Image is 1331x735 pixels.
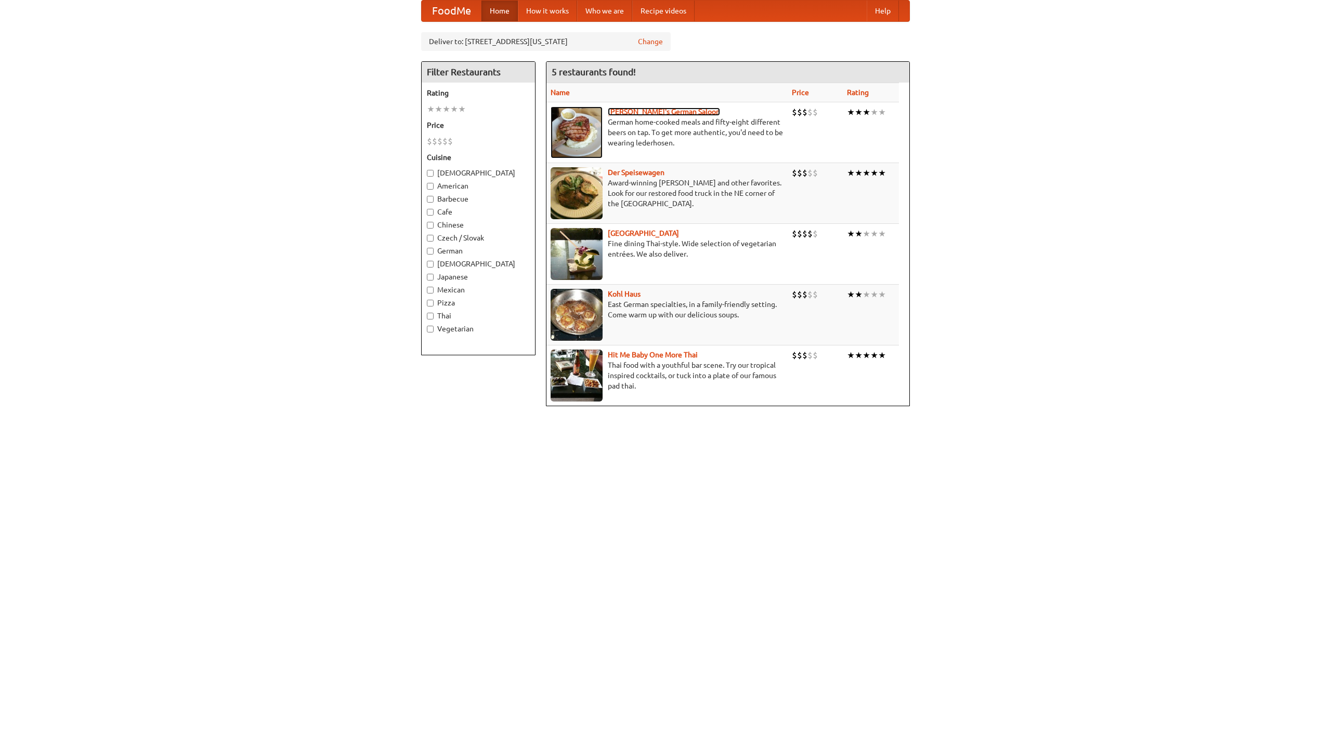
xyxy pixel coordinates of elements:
li: ★ [870,289,878,300]
label: Pizza [427,298,530,308]
input: Vegetarian [427,326,434,332]
li: $ [797,350,802,361]
li: ★ [855,167,863,179]
li: ★ [878,350,886,361]
li: ★ [847,228,855,239]
li: $ [448,136,453,147]
li: $ [807,289,813,300]
li: $ [437,136,442,147]
li: ★ [863,167,870,179]
a: Price [792,88,809,97]
li: $ [797,289,802,300]
input: Mexican [427,287,434,293]
li: ★ [863,228,870,239]
a: Name [551,88,570,97]
a: FoodMe [422,1,481,21]
label: American [427,181,530,191]
li: $ [792,228,797,239]
li: ★ [870,106,878,118]
li: $ [432,136,437,147]
label: Mexican [427,285,530,295]
input: Chinese [427,222,434,229]
li: ★ [870,167,878,179]
li: $ [802,350,807,361]
li: ★ [863,289,870,300]
p: Thai food with a youthful bar scene. Try our tropical inspired cocktails, or tuck into a plate of... [551,360,784,391]
input: Cafe [427,209,434,216]
label: Thai [427,311,530,321]
ng-pluralize: 5 restaurants found! [552,67,636,77]
li: ★ [855,106,863,118]
li: $ [802,228,807,239]
li: ★ [855,289,863,300]
li: ★ [855,228,863,239]
input: [DEMOGRAPHIC_DATA] [427,170,434,177]
li: ★ [847,167,855,179]
a: Help [867,1,899,21]
li: ★ [878,228,886,239]
li: ★ [458,103,466,115]
li: $ [797,106,802,118]
input: Thai [427,313,434,319]
p: German home-cooked meals and fifty-eight different beers on tap. To get more authentic, you'd nee... [551,117,784,148]
li: ★ [450,103,458,115]
li: ★ [855,350,863,361]
li: ★ [878,167,886,179]
p: Fine dining Thai-style. Wide selection of vegetarian entrées. We also deliver. [551,238,784,259]
div: Deliver to: [STREET_ADDRESS][US_STATE] [421,32,671,51]
img: esthers.jpg [551,106,603,158]
img: satay.jpg [551,228,603,280]
a: Hit Me Baby One More Thai [608,351,698,359]
li: ★ [870,350,878,361]
li: $ [813,106,818,118]
li: $ [807,228,813,239]
label: Japanese [427,272,530,282]
li: $ [813,350,818,361]
li: ★ [863,106,870,118]
input: Japanese [427,274,434,280]
img: kohlhaus.jpg [551,289,603,341]
img: speisewagen.jpg [551,167,603,219]
li: $ [797,167,802,179]
label: [DEMOGRAPHIC_DATA] [427,259,530,269]
label: Barbecue [427,194,530,204]
a: Der Speisewagen [608,168,664,177]
li: $ [802,289,807,300]
li: $ [807,106,813,118]
li: ★ [870,228,878,239]
label: Czech / Slovak [427,233,530,243]
label: German [427,246,530,256]
a: How it works [518,1,577,21]
li: ★ [863,350,870,361]
h5: Price [427,120,530,130]
label: Chinese [427,220,530,230]
li: ★ [427,103,435,115]
h5: Rating [427,88,530,98]
li: $ [792,289,797,300]
li: $ [792,350,797,361]
label: Vegetarian [427,324,530,334]
a: [PERSON_NAME]'s German Saloon [608,108,720,116]
li: ★ [878,106,886,118]
a: Change [638,36,663,47]
li: ★ [847,106,855,118]
input: American [427,183,434,190]
a: [GEOGRAPHIC_DATA] [608,229,679,237]
li: ★ [878,289,886,300]
a: Home [481,1,518,21]
a: Kohl Haus [608,290,641,298]
li: $ [807,167,813,179]
h5: Cuisine [427,152,530,163]
li: $ [813,167,818,179]
li: $ [797,228,802,239]
a: Who we are [577,1,632,21]
p: Award-winning [PERSON_NAME] and other favorites. Look for our restored food truck in the NE corne... [551,178,784,209]
label: [DEMOGRAPHIC_DATA] [427,168,530,178]
li: $ [802,106,807,118]
li: $ [792,106,797,118]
